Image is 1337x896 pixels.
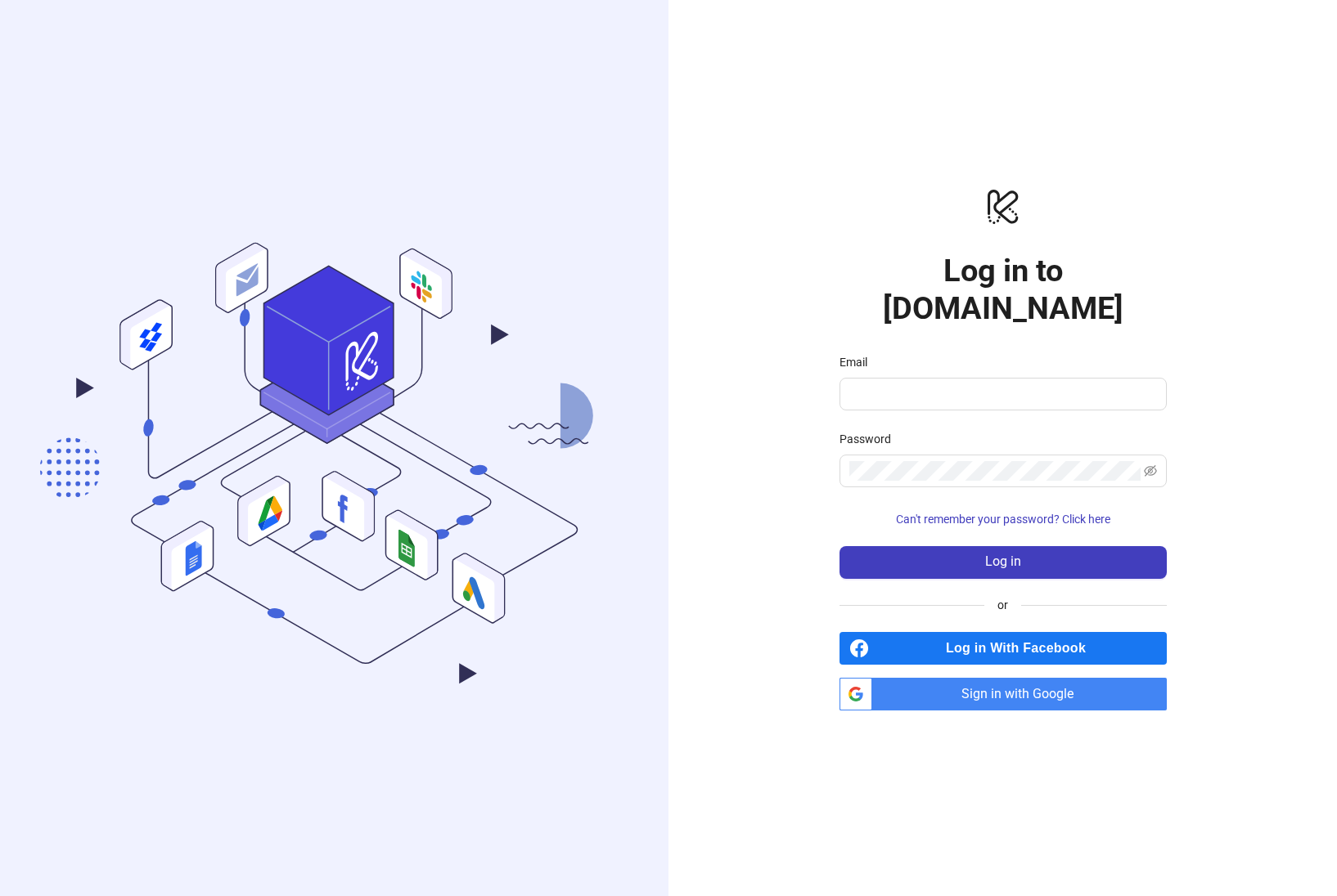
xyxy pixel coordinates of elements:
a: Log in With Facebook [840,632,1167,665]
button: Can't remember your password? Click here [840,507,1167,533]
button: Log in [840,546,1167,579]
label: Password [840,430,902,448]
span: Log in [985,554,1021,569]
input: Email [849,384,1154,404]
a: Can't remember your password? Click here [840,513,1167,526]
a: Sign in with Google [840,678,1167,710]
span: Log in With Facebook [876,632,1167,665]
input: Password [849,461,1141,481]
span: Sign in with Google [879,678,1167,710]
span: eye-invisible [1144,464,1157,477]
span: or [984,596,1021,614]
span: Can't remember your password? Click here [896,513,1110,526]
label: Email [840,353,878,371]
h1: Log in to [DOMAIN_NAME] [840,252,1167,327]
